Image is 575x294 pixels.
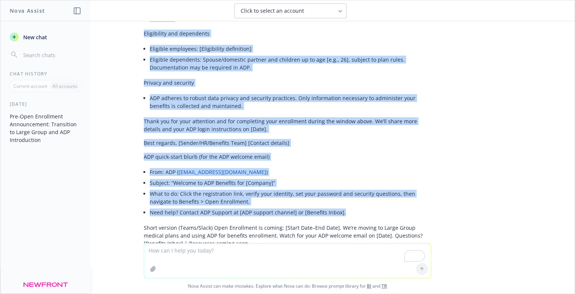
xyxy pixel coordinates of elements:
p: ADP quick-start blurb (for the ADP welcome email) [144,153,431,161]
div: [DATE] [1,101,90,107]
textarea: To enrich screen reader interactions, please activate Accessibility in Grammarly extension settings [144,244,431,278]
input: Search chats [22,50,81,60]
p: Best regards, [Sender/HR/Benefits Team] [Contact details] [144,139,431,147]
li: Subject: “Welcome to ADP Benefits for [Company]” [150,177,431,188]
p: All accounts [52,83,77,89]
li: ADP adheres to robust data privacy and security practices. Only information necessary to administ... [150,93,431,111]
span: New chat [22,33,47,41]
button: Click to select an account [234,3,347,18]
button: New chat [7,30,84,44]
span: Nova Assist can make mistakes. Explore what Nova can do: Browse prompt library for and [3,278,572,294]
div: Chat History [1,71,90,77]
h1: Nova Assist [10,7,45,15]
li: From: ADP ( ) [150,167,431,177]
li: What to do: Click the registration link, verify your identity, set your password and security que... [150,188,431,207]
a: TR [381,283,387,289]
p: Current account [13,83,47,89]
span: Click to select an account [241,7,304,15]
li: Need help? Contact ADP Support at [ADP support channel] or [Benefits Inbox]. [150,207,431,218]
button: Pre-Open Enrollment Announcement: Transition to Large Group and ADP Introduction [7,110,84,146]
p: Eligibility and dependents [144,30,431,37]
a: BI [367,283,371,289]
p: Short version (Teams/Slack) Open Enrollment is coming: [Start Date–End Date]. We’re moving to Lar... [144,224,431,247]
p: Thank you for your attention and for completing your enrollment during the window above. We’ll sh... [144,117,431,133]
li: Eligible employees: [Eligibility definition] [150,43,431,54]
li: Eligible dependents: Spouse/domestic partner and children up to age [e.g., 26], subject to plan r... [150,54,431,73]
a: [EMAIL_ADDRESS][DOMAIN_NAME] [179,168,266,176]
p: Privacy and security [144,79,431,87]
